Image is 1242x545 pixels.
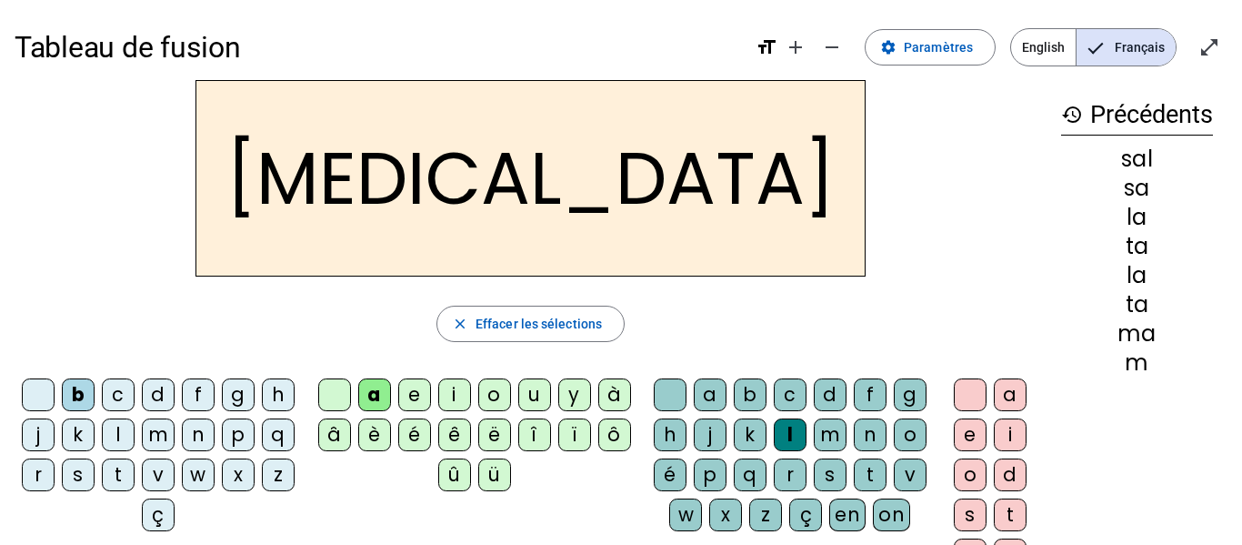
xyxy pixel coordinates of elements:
mat-icon: remove [821,36,843,58]
div: o [478,378,511,411]
div: f [854,378,886,411]
div: a [694,378,726,411]
div: î [518,419,551,451]
h3: Précédents [1061,95,1213,136]
mat-icon: format_size [756,36,777,58]
div: t [102,459,135,491]
div: é [398,419,431,451]
div: q [734,459,766,491]
div: d [142,378,175,411]
div: a [994,378,1027,411]
div: h [262,378,295,411]
mat-button-toggle-group: Language selection [1010,28,1177,66]
div: la [1061,265,1213,287]
div: r [774,459,806,491]
div: û [438,459,471,491]
div: o [954,459,987,491]
div: ô [598,419,631,451]
div: v [142,459,175,491]
div: s [814,459,846,491]
div: sal [1061,148,1213,170]
div: ê [438,419,471,451]
div: n [182,419,215,451]
div: h [654,419,686,451]
div: p [694,459,726,491]
div: y [558,378,591,411]
mat-icon: open_in_full [1198,36,1220,58]
div: z [749,499,782,531]
div: ta [1061,236,1213,257]
div: l [774,419,806,451]
div: b [734,378,766,411]
div: d [994,459,1027,491]
button: Paramètres [865,29,996,66]
div: ta [1061,294,1213,316]
button: Augmenter la taille de la police [777,29,814,66]
div: c [774,378,806,411]
div: t [854,459,886,491]
div: m [814,419,846,451]
div: sa [1061,177,1213,199]
button: Diminuer la taille de la police [814,29,850,66]
div: d [814,378,846,411]
h1: Tableau de fusion [15,18,741,76]
div: ë [478,419,511,451]
div: on [873,499,910,531]
div: i [994,419,1027,451]
div: a [358,378,391,411]
div: ç [142,499,175,531]
div: â [318,419,351,451]
div: la [1061,207,1213,228]
div: ü [478,459,511,491]
div: ï [558,419,591,451]
div: s [62,459,95,491]
div: u [518,378,551,411]
div: j [694,419,726,451]
div: c [102,378,135,411]
mat-icon: history [1061,104,1083,126]
div: à [598,378,631,411]
div: è [358,419,391,451]
div: o [894,419,926,451]
div: i [438,378,471,411]
button: Effacer les sélections [436,306,625,342]
mat-icon: close [452,316,468,332]
div: en [829,499,866,531]
span: English [1011,29,1076,66]
div: x [222,459,255,491]
div: e [954,419,987,451]
div: m [142,419,175,451]
div: n [854,419,886,451]
div: w [669,499,702,531]
div: g [894,378,926,411]
div: x [709,499,742,531]
div: t [994,499,1027,531]
span: Français [1077,29,1176,66]
div: ç [789,499,822,531]
div: r [22,459,55,491]
div: é [654,459,686,491]
div: b [62,378,95,411]
div: f [182,378,215,411]
span: Effacer les sélections [476,313,602,335]
div: m [1061,352,1213,374]
div: j [22,419,55,451]
div: e [398,378,431,411]
mat-icon: settings [880,39,896,56]
mat-icon: add [785,36,806,58]
div: l [102,419,135,451]
span: Paramètres [904,36,973,58]
button: Entrer en plein écran [1191,29,1227,66]
h2: [MEDICAL_DATA] [195,80,866,277]
div: p [222,419,255,451]
div: s [954,499,987,531]
div: v [894,459,926,491]
div: z [262,459,295,491]
div: g [222,378,255,411]
div: q [262,419,295,451]
div: k [734,419,766,451]
div: ma [1061,323,1213,345]
div: k [62,419,95,451]
div: w [182,459,215,491]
